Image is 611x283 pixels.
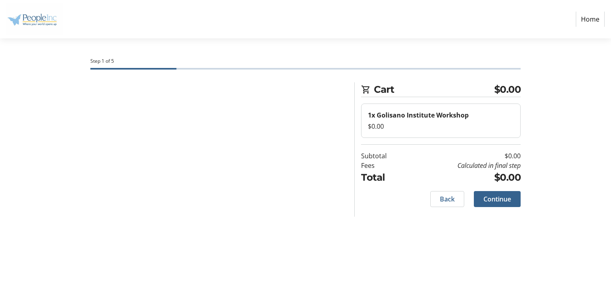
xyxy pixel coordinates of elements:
span: $0.00 [494,82,521,97]
img: People Inc.'s Logo [6,3,63,35]
td: Total [361,170,407,185]
a: Home [576,12,605,27]
div: $0.00 [368,122,514,131]
span: Continue [483,194,511,204]
td: Subtotal [361,151,407,161]
td: $0.00 [407,170,521,185]
strong: 1x Golisano Institute Workshop [368,111,469,120]
td: Calculated in final step [407,161,521,170]
span: Cart [374,82,494,97]
td: Fees [361,161,407,170]
button: Continue [474,191,521,207]
span: Back [440,194,455,204]
td: $0.00 [407,151,521,161]
button: Back [430,191,464,207]
div: Step 1 of 5 [90,58,521,65]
